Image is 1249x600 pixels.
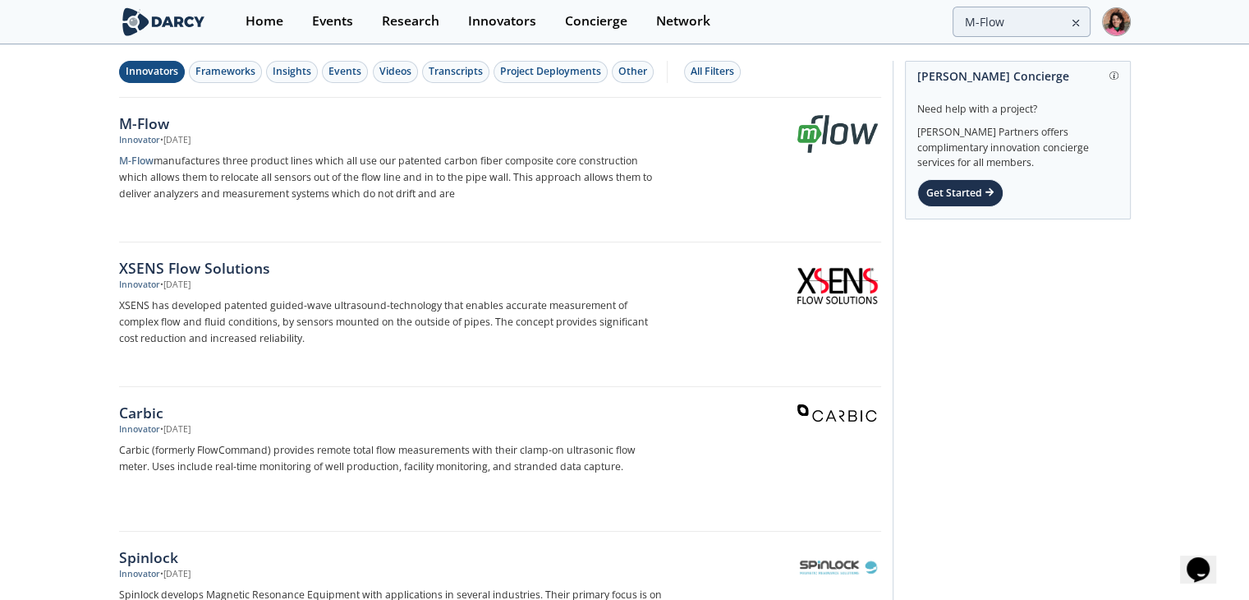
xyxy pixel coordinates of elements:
button: Other [612,61,654,83]
div: Network [656,15,710,28]
button: Insights [266,61,318,83]
img: information.svg [1109,72,1118,81]
div: • [DATE] [160,134,191,147]
img: Profile [1102,7,1131,36]
div: Carbic [119,402,663,423]
div: Need help with a project? [917,90,1118,117]
div: Innovator [119,134,160,147]
input: Advanced Search [953,7,1091,37]
img: Carbic [797,404,878,421]
img: Spinlock [797,549,878,584]
button: Videos [373,61,418,83]
div: Events [312,15,353,28]
div: Innovator [119,568,160,581]
button: Project Deployments [494,61,608,83]
img: XSENS Flow Solutions [797,260,878,312]
a: Carbic Innovator •[DATE] Carbic (formerly FlowCommand) provides remote total flow measurements wi... [119,387,881,532]
div: Research [382,15,439,28]
div: Concierge [565,15,627,28]
div: • [DATE] [160,568,191,581]
div: Innovator [119,423,160,436]
div: M-Flow [119,113,663,134]
img: M-Flow [797,115,878,153]
div: XSENS Flow Solutions [119,257,663,279]
div: Innovators [126,64,178,79]
div: Other [618,64,647,79]
div: Transcripts [429,64,483,79]
div: • [DATE] [160,423,191,436]
div: All Filters [691,64,734,79]
div: • [DATE] [160,279,191,292]
div: Insights [273,64,311,79]
p: manufactures three product lines which all use our patented carbon fiber composite core construct... [119,153,663,202]
div: [PERSON_NAME] Partners offers complimentary innovation concierge services for all members. [917,117,1118,171]
div: Videos [379,64,411,79]
iframe: chat widget [1180,534,1233,584]
button: Transcripts [422,61,489,83]
p: Carbic (formerly FlowCommand) provides remote total flow measurements with their clamp-on ultraso... [119,442,663,475]
div: Innovator [119,279,160,292]
strong: M-Flow [119,154,154,168]
button: All Filters [684,61,741,83]
div: Project Deployments [500,64,601,79]
a: XSENS Flow Solutions Innovator •[DATE] XSENS has developed patented guided-wave ultrasound-techno... [119,242,881,387]
div: [PERSON_NAME] Concierge [917,62,1118,90]
p: XSENS has developed patented guided-wave ultrasound-technology that enables accurate measurement ... [119,298,663,347]
div: Get Started [917,179,1003,207]
button: Frameworks [189,61,262,83]
div: Events [328,64,361,79]
div: Innovators [468,15,536,28]
div: Home [246,15,283,28]
div: Spinlock [119,547,663,568]
button: Events [322,61,368,83]
a: M-Flow Innovator •[DATE] M-Flowmanufactures three product lines which all use our patented carbon... [119,98,881,242]
div: Frameworks [195,64,255,79]
button: Innovators [119,61,185,83]
img: logo-wide.svg [119,7,209,36]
